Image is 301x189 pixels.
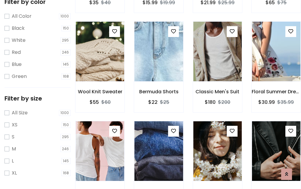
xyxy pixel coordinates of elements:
[60,146,71,152] span: 246
[61,25,71,31] span: 150
[12,157,14,165] label: L
[12,61,22,68] label: Blue
[12,13,32,20] label: All Color
[12,145,16,153] label: M
[12,73,27,80] label: Green
[61,170,71,176] span: 168
[101,99,111,106] del: $60
[61,61,71,67] span: 145
[12,49,21,56] label: Red
[252,89,301,94] h6: Floral Summer Dress
[193,89,242,94] h6: Classic Men's Suit
[148,99,158,105] h6: $22
[61,158,71,164] span: 145
[277,99,294,106] del: $35.99
[134,89,183,94] h6: Bermuda Shorts
[60,134,71,140] span: 295
[90,99,99,105] h6: $55
[61,73,71,79] span: 168
[12,109,28,116] label: All Size
[12,133,14,141] label: S
[61,122,71,128] span: 150
[12,121,17,129] label: XS
[205,99,216,105] h6: $180
[60,37,71,43] span: 295
[12,25,25,32] label: Black
[258,99,275,105] h6: $30.99
[59,110,71,116] span: 1000
[218,99,230,106] del: $200
[75,89,124,94] h6: Wool Knit Sweater
[60,49,71,55] span: 246
[59,13,71,19] span: 1000
[12,169,17,177] label: XL
[5,95,71,102] h5: Filter by size
[12,37,26,44] label: White
[160,99,169,106] del: $25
